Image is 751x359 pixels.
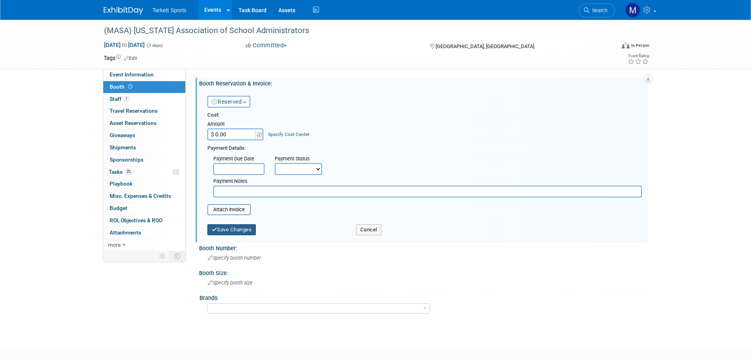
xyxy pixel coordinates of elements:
button: Save Changes [207,224,256,235]
a: more [103,239,185,251]
span: Attachments [110,229,141,236]
span: Specify booth size [208,280,253,286]
a: Shipments [103,142,185,154]
a: Asset Reservations [103,117,185,129]
span: Tasks [109,169,133,175]
a: Specify Cost Center [268,132,309,137]
a: Travel Reservations [103,105,185,117]
img: Format-Inperson.png [622,42,630,48]
a: Budget [103,203,185,214]
div: Amount [207,121,265,128]
a: Giveaways [103,130,185,141]
td: Toggle Event Tabs [169,251,185,261]
span: Specify booth number [208,255,261,261]
img: Mathieu Martel [625,3,640,18]
a: Staff1 [103,93,185,105]
span: ROI, Objectives & ROO [110,217,162,223]
a: Booth [103,81,185,93]
span: Playbook [110,180,132,187]
div: Booth Reservation & Invoice: [199,78,648,87]
div: Event Rating [628,54,649,58]
a: Reserved [211,99,242,105]
div: Payment Details: [207,143,642,152]
div: Payment Notes [213,178,642,186]
span: [DATE] [DATE] [104,41,145,48]
td: Personalize Event Tab Strip [156,251,170,261]
button: Committed [243,41,290,50]
span: more [108,242,121,248]
span: Booth not reserved yet [127,84,134,89]
a: Event Information [103,69,185,81]
div: Payment Status [275,155,328,163]
span: Budget [110,205,127,211]
td: Tags [104,54,137,62]
div: (MASA) [US_STATE] Association of School Administrators [101,24,603,38]
a: ROI, Objectives & ROO [103,215,185,227]
span: Staff [110,96,129,102]
div: Payment Due Date [213,155,263,163]
span: Travel Reservations [110,108,158,114]
div: Booth Size: [199,267,648,277]
div: In-Person [631,43,649,48]
a: Search [579,4,615,17]
span: [GEOGRAPHIC_DATA], [GEOGRAPHIC_DATA] [436,43,534,49]
a: Misc. Expenses & Credits [103,190,185,202]
a: Sponsorships [103,154,185,166]
span: Search [589,7,608,13]
span: Misc. Expenses & Credits [110,193,171,199]
button: Cancel [356,224,382,235]
span: to [121,42,128,48]
div: Cost: [207,112,642,119]
div: Booth Number: [199,242,648,252]
a: Tasks0% [103,166,185,178]
div: Brands: [199,292,644,302]
button: Reserved [207,96,250,108]
img: ExhibitDay [104,7,143,15]
span: Event Information [110,71,154,78]
span: Booth [110,84,134,90]
span: Giveaways [110,132,135,138]
span: Tarkett Sports [153,7,186,13]
span: 1 [123,96,129,102]
div: Event Format [568,41,650,53]
a: Edit [124,56,137,61]
span: 0% [125,169,133,175]
span: Asset Reservations [110,120,157,126]
span: (3 days) [146,43,163,48]
a: Playbook [103,178,185,190]
a: Attachments [103,227,185,239]
span: Sponsorships [110,156,143,163]
span: Shipments [110,144,136,151]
